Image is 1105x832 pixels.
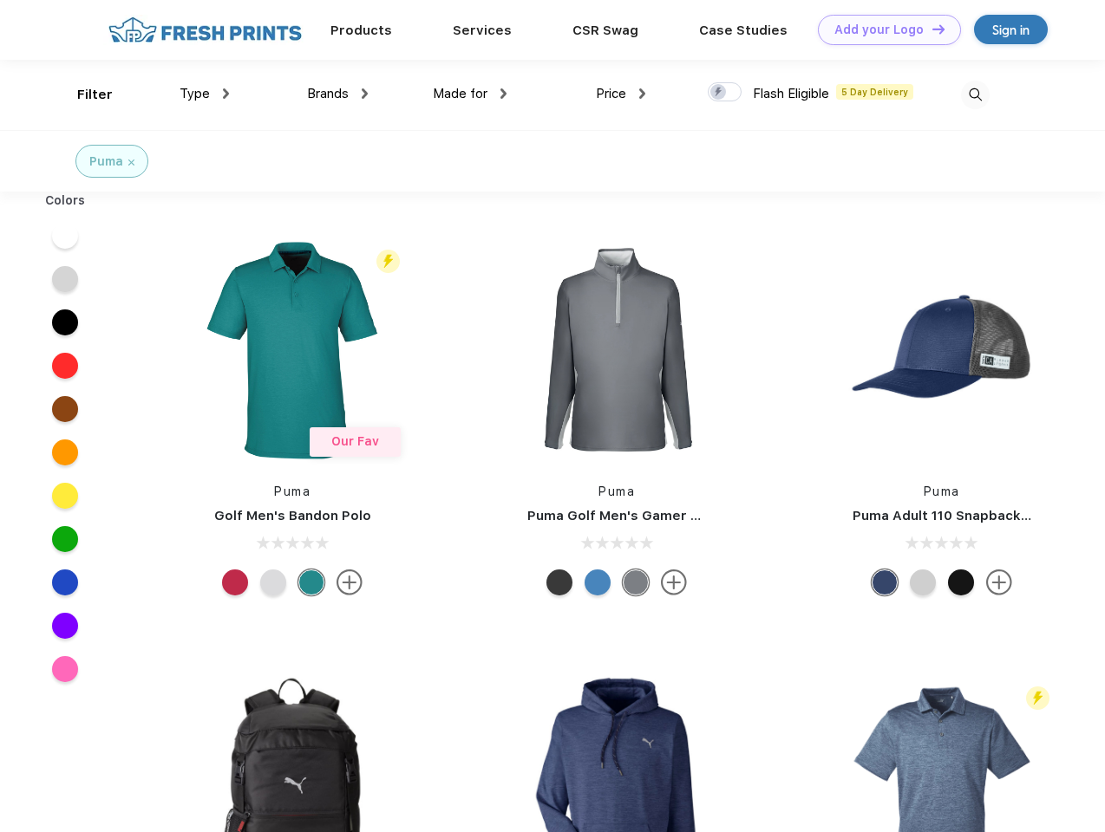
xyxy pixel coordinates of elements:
[77,85,113,105] div: Filter
[177,235,408,465] img: func=resize&h=266
[103,15,307,45] img: fo%20logo%202.webp
[585,569,611,595] div: Bright Cobalt
[362,88,368,99] img: dropdown.png
[924,484,960,498] a: Puma
[834,23,924,37] div: Add your Logo
[948,569,974,595] div: Pma Blk with Pma Blk
[661,569,687,595] img: more.svg
[910,569,936,595] div: Quarry Brt Whit
[932,24,945,34] img: DT
[598,484,635,498] a: Puma
[433,86,487,101] span: Made for
[376,250,400,273] img: flash_active_toggle.svg
[180,86,210,101] span: Type
[307,86,349,101] span: Brands
[330,23,392,38] a: Products
[32,192,99,210] div: Colors
[89,153,123,171] div: Puma
[260,569,286,595] div: High Rise
[274,484,311,498] a: Puma
[986,569,1012,595] img: more.svg
[596,86,626,101] span: Price
[639,88,645,99] img: dropdown.png
[222,569,248,595] div: Ski Patrol
[298,569,324,595] div: Green Lagoon
[223,88,229,99] img: dropdown.png
[331,434,379,448] span: Our Fav
[572,23,638,38] a: CSR Swag
[753,86,829,101] span: Flash Eligible
[974,15,1048,44] a: Sign in
[337,569,363,595] img: more.svg
[500,88,507,99] img: dropdown.png
[527,508,801,523] a: Puma Golf Men's Gamer Golf Quarter-Zip
[623,569,649,595] div: Quiet Shade
[128,159,134,166] img: filter_cancel.svg
[836,84,913,100] span: 5 Day Delivery
[872,569,898,595] div: Peacoat with Qut Shd
[992,20,1030,40] div: Sign in
[961,81,990,109] img: desktop_search.svg
[501,235,732,465] img: func=resize&h=266
[1026,686,1049,710] img: flash_active_toggle.svg
[546,569,572,595] div: Puma Black
[214,508,371,523] a: Golf Men's Bandon Polo
[453,23,512,38] a: Services
[827,235,1057,465] img: func=resize&h=266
